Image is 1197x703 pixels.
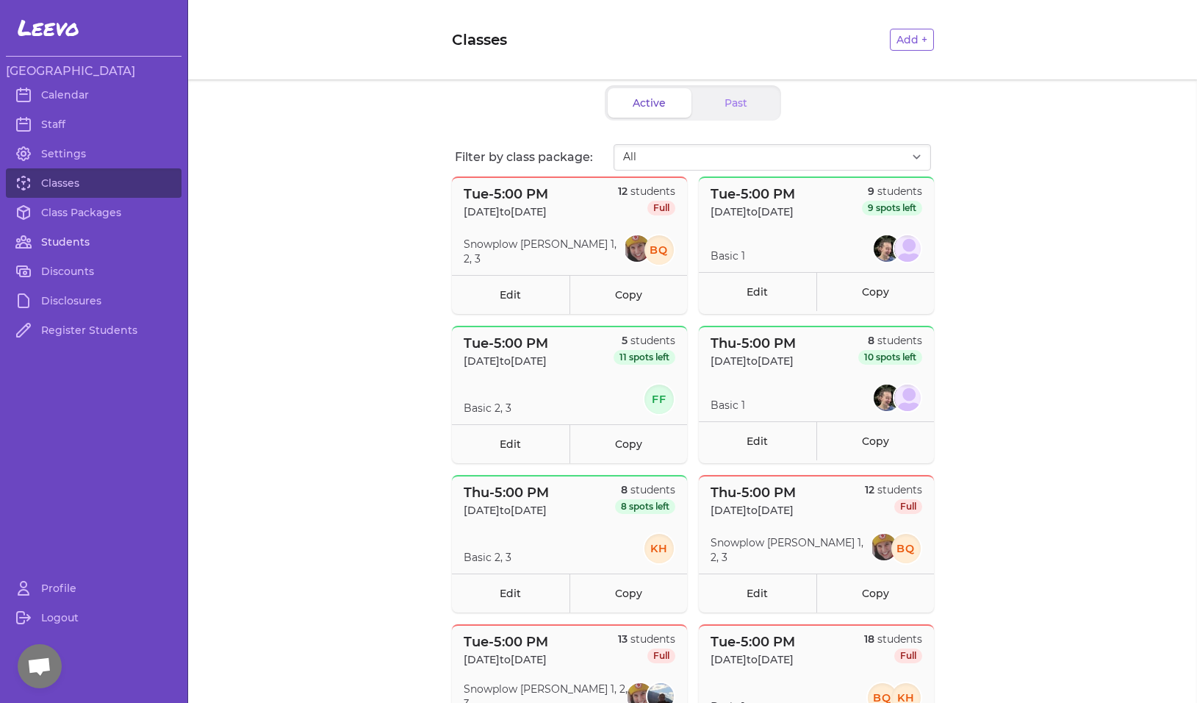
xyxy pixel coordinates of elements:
[711,535,872,565] p: Snowplow [PERSON_NAME] 1, 2, 3
[6,315,181,345] a: Register Students
[614,350,675,365] span: 11 spots left
[464,652,548,667] p: [DATE] to [DATE]
[464,354,548,368] p: [DATE] to [DATE]
[711,632,795,652] p: Tue - 5:00 PM
[862,201,922,215] span: 9 spots left
[621,483,628,496] span: 8
[651,393,666,406] text: FF
[6,168,181,198] a: Classes
[464,184,548,204] p: Tue - 5:00 PM
[569,275,687,314] a: Copy
[711,333,796,354] p: Thu - 5:00 PM
[452,424,569,463] a: Edit
[6,63,181,80] h3: [GEOGRAPHIC_DATA]
[18,644,62,688] div: Open chat
[6,603,181,632] a: Logout
[569,424,687,463] a: Copy
[618,632,628,646] span: 13
[711,204,795,219] p: [DATE] to [DATE]
[6,574,181,603] a: Profile
[18,15,79,41] span: Leevo
[868,334,874,347] span: 8
[699,272,816,311] a: Edit
[6,257,181,286] a: Discounts
[894,499,922,514] span: Full
[6,227,181,257] a: Students
[614,333,675,348] p: students
[865,483,874,496] span: 12
[615,482,675,497] p: students
[647,649,675,663] span: Full
[452,574,569,613] a: Edit
[894,649,922,663] span: Full
[694,88,778,118] button: Past
[569,574,687,613] a: Copy
[864,632,922,646] p: students
[464,632,548,652] p: Tue - 5:00 PM
[615,499,675,514] span: 8 spots left
[650,542,668,555] text: KH
[464,333,548,354] p: Tue - 5:00 PM
[464,503,549,518] p: [DATE] to [DATE]
[452,275,569,314] a: Edit
[868,185,874,198] span: 9
[711,503,796,518] p: [DATE] to [DATE]
[699,421,816,460] a: Edit
[711,652,795,667] p: [DATE] to [DATE]
[464,237,625,266] p: Snowplow [PERSON_NAME] 1, 2, 3
[711,184,795,204] p: Tue - 5:00 PM
[699,574,816,613] a: Edit
[647,201,675,215] span: Full
[896,542,916,555] text: BQ
[816,421,934,460] a: Copy
[858,350,922,365] span: 10 spots left
[618,185,628,198] span: 12
[464,550,511,565] p: Basic 2, 3
[890,29,934,51] button: Add +
[622,334,628,347] span: 5
[650,243,669,257] text: BQ
[6,139,181,168] a: Settings
[711,354,796,368] p: [DATE] to [DATE]
[816,574,934,613] a: Copy
[711,249,745,263] p: Basic 1
[6,286,181,315] a: Disclosures
[618,184,675,199] p: students
[608,88,691,118] button: Active
[464,482,549,503] p: Thu - 5:00 PM
[858,333,922,348] p: students
[455,149,614,166] p: Filter by class package:
[816,272,934,311] a: Copy
[864,632,874,646] span: 18
[618,632,675,646] p: students
[862,184,922,199] p: students
[464,204,548,219] p: [DATE] to [DATE]
[6,198,181,227] a: Class Packages
[711,482,796,503] p: Thu - 5:00 PM
[464,401,511,415] p: Basic 2, 3
[6,80,181,110] a: Calendar
[865,482,922,497] p: students
[711,398,745,413] p: Basic 1
[6,110,181,139] a: Staff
